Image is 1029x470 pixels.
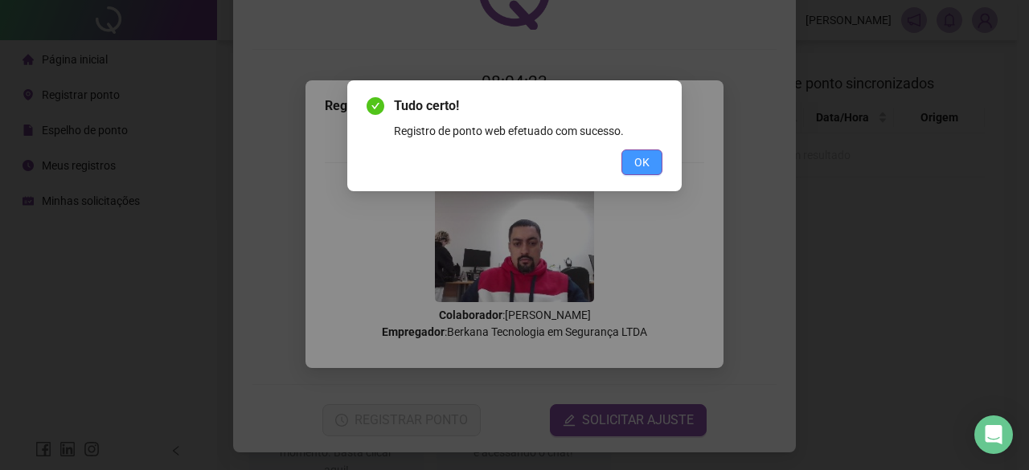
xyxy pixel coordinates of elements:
[634,153,650,171] span: OK
[367,97,384,115] span: check-circle
[394,122,662,140] div: Registro de ponto web efetuado com sucesso.
[621,149,662,175] button: OK
[974,415,1013,454] div: Open Intercom Messenger
[394,96,662,116] span: Tudo certo!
